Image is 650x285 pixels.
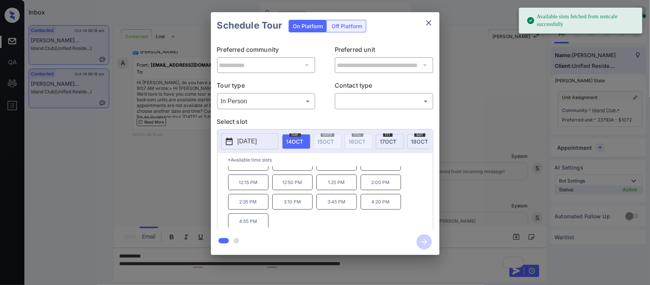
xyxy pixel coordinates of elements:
[272,175,313,190] p: 12:50 PM
[228,175,268,190] p: 12:15 PM
[328,20,366,32] div: Off Platform
[282,134,310,149] div: date-select
[272,194,313,210] p: 3:10 PM
[221,133,278,149] button: [DATE]
[289,132,301,137] span: tue
[217,117,433,129] p: Select slot
[376,134,404,149] div: date-select
[380,138,397,145] span: 17 OCT
[316,175,357,190] p: 1:25 PM
[407,134,435,149] div: date-select
[289,20,327,32] div: On Platform
[217,45,316,57] p: Preferred community
[335,81,433,93] p: Contact type
[414,132,425,137] span: sat
[286,138,303,145] span: 14 OCT
[316,194,357,210] p: 3:45 PM
[412,232,436,252] button: btn-next
[361,194,401,210] p: 4:20 PM
[228,213,268,229] p: 4:55 PM
[527,10,636,31] div: Available slots fetched from rentcafe successfully
[228,153,433,167] p: *Available time slots
[219,95,314,107] div: In Person
[228,194,268,210] p: 2:35 PM
[217,81,316,93] p: Tour type
[335,45,433,57] p: Preferred unit
[238,137,257,146] p: [DATE]
[361,175,401,190] p: 2:00 PM
[383,132,393,137] span: fri
[411,138,428,145] span: 18 OCT
[421,15,436,30] button: close
[211,12,289,39] h2: Schedule Tour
